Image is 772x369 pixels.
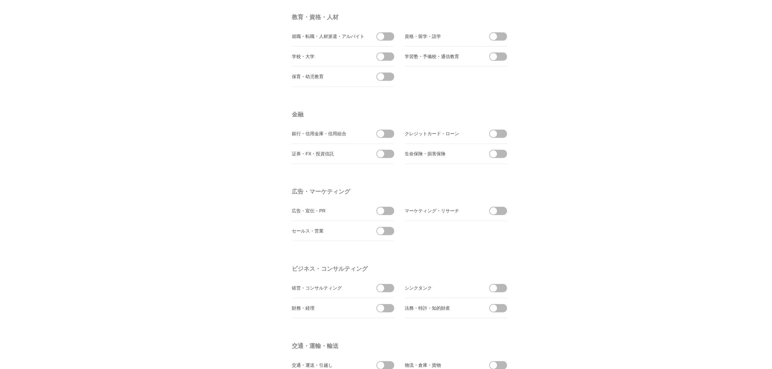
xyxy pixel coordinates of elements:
div: シンクタンク [405,284,478,292]
div: クレジットカード・ローン [405,130,478,138]
div: 保育・幼児教育 [292,73,365,81]
h4: 交通・運輸・輸送 [292,340,509,352]
div: 証券・FX・投資信託 [292,150,365,158]
div: 就職・転職・人材派遣・アルバイト [292,32,365,41]
div: 資格・留学・語学 [405,32,478,41]
div: セールス・営業 [292,227,365,235]
div: 経営・コンサルティング [292,284,365,292]
div: 学習塾・予備校・通信教育 [405,53,478,61]
div: 法務・特許・知的財産 [405,304,478,312]
h4: 金融 [292,109,509,121]
div: 学校・大学 [292,53,365,61]
div: マーケティング・リサーチ [405,207,478,215]
div: 広告・宣伝・PR [292,207,365,215]
div: 生命保険・損害保険 [405,150,478,158]
h4: 広告・マーケティング [292,186,509,198]
h4: 教育・資格・人材 [292,12,509,23]
h4: ビジネス・コンサルティング [292,263,509,275]
div: 銀行・信用金庫・信用組合 [292,130,365,138]
div: 財務・経理 [292,304,365,312]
